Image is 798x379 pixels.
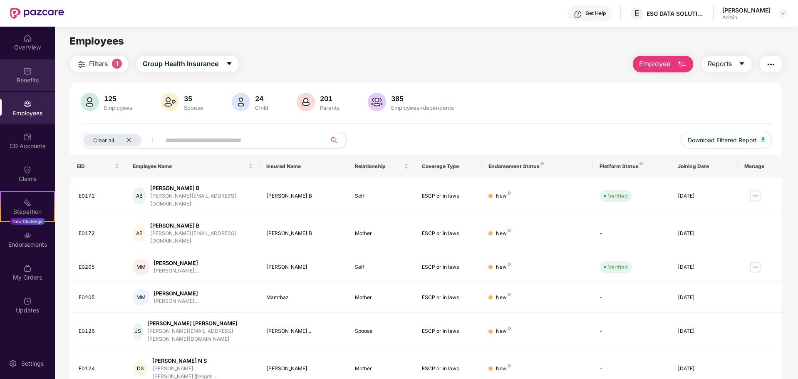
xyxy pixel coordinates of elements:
[23,67,32,75] img: svg+xml;base64,PHN2ZyBpZD0iQmVuZWZpdHMiIHhtbG5zPSJodHRwOi8vd3d3LnczLm9yZy8yMDAwL3N2ZyIgd2lkdGg9Ij...
[150,222,253,230] div: [PERSON_NAME] B
[647,10,705,17] div: ESG DATA SOLUTIONS PRIVATE LIMITED
[355,327,408,335] div: Spouse
[112,59,122,69] span: 1
[102,94,134,103] div: 125
[739,60,745,68] span: caret-down
[681,132,772,149] button: Download Filtered Report
[508,364,511,367] img: svg+xml;base64,PHN2ZyB4bWxucz0iaHR0cDovL3d3dy53My5vcmcvMjAwMC9zdmciIHdpZHRoPSI4IiBoZWlnaHQ9IjgiIH...
[422,263,475,271] div: ESCP or in laws
[182,104,205,111] div: Spouse
[1,208,54,216] div: Stepathon
[780,10,786,17] img: svg+xml;base64,PHN2ZyBpZD0iRHJvcGRvd24tMzJ4MzIiIHhtbG5zPSJodHRwOi8vd3d3LnczLm9yZy8yMDAwL3N2ZyIgd2...
[23,231,32,240] img: svg+xml;base64,PHN2ZyBpZD0iRW5kb3JzZW1lbnRzIiB4bWxucz0iaHR0cDovL3d3dy53My5vcmcvMjAwMC9zdmciIHdpZH...
[23,133,32,141] img: svg+xml;base64,PHN2ZyBpZD0iQ0RfQWNjb3VudHMiIGRhdGEtbmFtZT0iQ0QgQWNjb3VudHMiIHhtbG5zPSJodHRwOi8vd3...
[9,359,17,368] img: svg+xml;base64,PHN2ZyBpZD0iU2V0dGluZy0yMHgyMCIgeG1sbnM9Imh0dHA6Ly93d3cudzMub3JnLzIwMDAvc3ZnIiB3aW...
[152,357,253,365] div: [PERSON_NAME] N S
[355,294,408,302] div: Mother
[133,225,146,242] div: AB
[266,327,342,335] div: [PERSON_NAME]...
[722,6,771,14] div: [PERSON_NAME]
[722,14,771,21] div: Admin
[748,260,762,274] img: manageButton
[766,59,776,69] img: svg+xml;base64,PHN2ZyB4bWxucz0iaHR0cDovL3d3dy53My5vcmcvMjAwMC9zdmciIHdpZHRoPSIyNCIgaGVpZ2h0PSIyNC...
[355,192,408,200] div: Self
[81,132,164,149] button: Clear allclose
[678,263,731,271] div: [DATE]
[678,365,731,373] div: [DATE]
[133,323,143,340] div: JS
[70,56,128,72] button: Filters1
[355,263,408,271] div: Self
[593,282,671,313] td: -
[678,294,731,302] div: [DATE]
[508,293,511,296] img: svg+xml;base64,PHN2ZyB4bWxucz0iaHR0cDovL3d3dy53My5vcmcvMjAwMC9zdmciIHdpZHRoPSI4IiBoZWlnaHQ9IjgiIH...
[508,229,511,232] img: svg+xml;base64,PHN2ZyB4bWxucz0iaHR0cDovL3d3dy53My5vcmcvMjAwMC9zdmciIHdpZHRoPSI4IiBoZWlnaHQ9IjgiIH...
[422,192,475,200] div: ESCP or in laws
[422,230,475,238] div: ESCP or in laws
[297,93,315,111] img: svg+xml;base64,PHN2ZyB4bWxucz0iaHR0cDovL3d3dy53My5vcmcvMjAwMC9zdmciIHhtbG5zOnhsaW5rPSJodHRwOi8vd3...
[266,294,342,302] div: Mamthaz
[126,137,131,143] span: close
[19,359,46,368] div: Settings
[23,264,32,272] img: svg+xml;base64,PHN2ZyBpZD0iTXlfT3JkZXJzIiBkYXRhLW5hbWU9Ik15IE9yZGVycyIgeG1sbnM9Imh0dHA6Ly93d3cudz...
[701,56,751,72] button: Reportscaret-down
[79,263,119,271] div: E0205
[593,215,671,253] td: -
[415,155,482,178] th: Coverage Type
[368,93,386,111] img: svg+xml;base64,PHN2ZyB4bWxucz0iaHR0cDovL3d3dy53My5vcmcvMjAwMC9zdmciIHhtbG5zOnhsaW5rPSJodHRwOi8vd3...
[671,155,738,178] th: Joining Date
[326,132,347,149] button: search
[608,263,628,271] div: Verified
[508,263,511,266] img: svg+xml;base64,PHN2ZyB4bWxucz0iaHR0cDovL3d3dy53My5vcmcvMjAwMC9zdmciIHdpZHRoPSI4IiBoZWlnaHQ9IjgiIH...
[89,59,108,69] span: Filters
[154,297,200,305] div: [PERSON_NAME]....
[508,191,511,195] img: svg+xml;base64,PHN2ZyB4bWxucz0iaHR0cDovL3d3dy53My5vcmcvMjAwMC9zdmciIHdpZHRoPSI4IiBoZWlnaHQ9IjgiIH...
[348,155,415,178] th: Relationship
[154,259,200,267] div: [PERSON_NAME]
[150,230,253,245] div: [PERSON_NAME][EMAIL_ADDRESS][DOMAIN_NAME]
[422,327,475,335] div: ESCP or in laws
[23,34,32,42] img: svg+xml;base64,PHN2ZyBpZD0iSG9tZSIgeG1sbnM9Imh0dHA6Ly93d3cudzMub3JnLzIwMDAvc3ZnIiB3aWR0aD0iMjAiIG...
[70,155,126,178] th: EID
[102,104,134,111] div: Employees
[678,192,731,200] div: [DATE]
[260,155,349,178] th: Insured Name
[150,184,253,192] div: [PERSON_NAME] B
[23,100,32,108] img: svg+xml;base64,PHN2ZyBpZD0iRW1wbG95ZWVzIiB4bWxucz0iaHR0cDovL3d3dy53My5vcmcvMjAwMC9zdmciIHdpZHRoPS...
[147,327,253,343] div: [PERSON_NAME][EMAIL_ADDRESS][PERSON_NAME][DOMAIN_NAME]
[574,10,582,18] img: svg+xml;base64,PHN2ZyBpZD0iSGVscC0zMngzMiIgeG1sbnM9Imh0dHA6Ly93d3cudzMub3JnLzIwMDAvc3ZnIiB3aWR0aD...
[389,104,456,111] div: Employees+dependents
[688,136,757,145] span: Download Filtered Report
[133,289,149,306] div: MM
[79,192,119,200] div: E0172
[77,59,87,69] img: svg+xml;base64,PHN2ZyB4bWxucz0iaHR0cDovL3d3dy53My5vcmcvMjAwMC9zdmciIHdpZHRoPSIyNCIgaGVpZ2h0PSIyNC...
[748,189,762,203] img: manageButton
[355,163,402,170] span: Relationship
[182,94,205,103] div: 35
[761,137,765,142] img: svg+xml;base64,PHN2ZyB4bWxucz0iaHR0cDovL3d3dy53My5vcmcvMjAwMC9zdmciIHhtbG5zOnhsaW5rPSJodHRwOi8vd3...
[232,93,250,111] img: svg+xml;base64,PHN2ZyB4bWxucz0iaHR0cDovL3d3dy53My5vcmcvMjAwMC9zdmciIHhtbG5zOnhsaW5rPSJodHRwOi8vd3...
[496,192,511,200] div: New
[136,56,239,72] button: Group Health Insurancecaret-down
[253,94,270,103] div: 24
[226,60,233,68] span: caret-down
[496,263,511,271] div: New
[600,163,664,170] div: Platform Status
[389,94,456,103] div: 385
[422,365,475,373] div: ESCP or in laws
[126,155,260,178] th: Employee Name
[639,162,643,165] img: svg+xml;base64,PHN2ZyB4bWxucz0iaHR0cDovL3d3dy53My5vcmcvMjAwMC9zdmciIHdpZHRoPSI4IiBoZWlnaHQ9IjgiIH...
[266,230,342,238] div: [PERSON_NAME] B
[81,93,99,111] img: svg+xml;base64,PHN2ZyB4bWxucz0iaHR0cDovL3d3dy53My5vcmcvMjAwMC9zdmciIHhtbG5zOnhsaW5rPSJodHRwOi8vd3...
[633,56,693,72] button: Employee
[496,327,511,335] div: New
[678,327,731,335] div: [DATE]
[133,163,247,170] span: Employee Name
[488,163,586,170] div: Endorsement Status
[79,327,119,335] div: E0126
[154,267,200,275] div: [PERSON_NAME]....
[133,360,148,377] div: DS
[496,230,511,238] div: New
[253,104,270,111] div: Child
[79,365,119,373] div: E0124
